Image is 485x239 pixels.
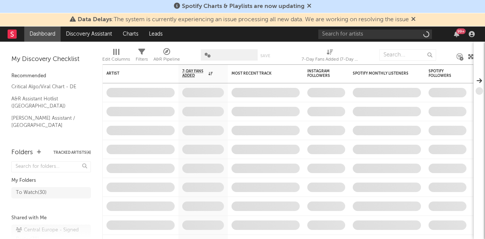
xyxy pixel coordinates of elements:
[11,133,83,149] a: A&R Assistant German Hip Hop Hotlist
[182,69,207,78] span: 7-Day Fans Added
[353,71,410,76] div: Spotify Monthly Listeners
[16,188,47,197] div: To Watch ( 30 )
[136,55,148,64] div: Filters
[429,69,455,78] div: Spotify Followers
[11,114,83,130] a: [PERSON_NAME] Assistant / [GEOGRAPHIC_DATA]
[24,27,61,42] a: Dashboard
[61,27,117,42] a: Discovery Assistant
[117,27,144,42] a: Charts
[379,49,436,61] input: Search...
[11,72,91,81] div: Recommended
[11,83,83,91] a: Critical Algo/Viral Chart - DE
[454,31,459,37] button: 99+
[232,71,288,76] div: Most Recent Track
[136,45,148,67] div: Filters
[78,17,409,23] span: : The system is currently experiencing an issue processing all new data. We are working on resolv...
[11,161,91,172] input: Search for folders...
[456,28,466,34] div: 99 +
[11,176,91,185] div: My Folders
[260,54,270,58] button: Save
[53,151,91,155] button: Tracked Artists(4)
[318,30,432,39] input: Search for artists
[182,3,305,9] span: Spotify Charts & Playlists are now updating
[102,45,130,67] div: Edit Columns
[307,69,334,78] div: Instagram Followers
[78,17,112,23] span: Data Delays
[11,95,83,110] a: A&R Assistant Hotlist ([GEOGRAPHIC_DATA])
[144,27,168,42] a: Leads
[153,55,180,64] div: A&R Pipeline
[153,45,180,67] div: A&R Pipeline
[302,55,358,64] div: 7-Day Fans Added (7-Day Fans Added)
[11,187,91,198] a: To Watch(30)
[302,45,358,67] div: 7-Day Fans Added (7-Day Fans Added)
[106,71,163,76] div: Artist
[11,55,91,64] div: My Discovery Checklist
[102,55,130,64] div: Edit Columns
[11,148,33,157] div: Folders
[307,3,311,9] span: Dismiss
[411,17,416,23] span: Dismiss
[11,214,91,223] div: Shared with Me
